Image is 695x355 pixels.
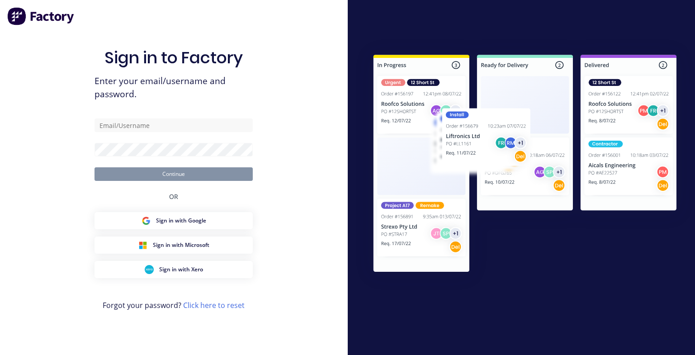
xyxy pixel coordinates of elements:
[104,48,243,67] h1: Sign in to Factory
[95,118,253,132] input: Email/Username
[138,241,147,250] img: Microsoft Sign in
[103,300,245,311] span: Forgot your password?
[145,265,154,274] img: Xero Sign in
[7,7,75,25] img: Factory
[169,181,178,212] div: OR
[142,216,151,225] img: Google Sign in
[156,217,206,225] span: Sign in with Google
[183,300,245,310] a: Click here to reset
[95,261,253,278] button: Xero Sign inSign in with Xero
[95,237,253,254] button: Microsoft Sign inSign in with Microsoft
[159,265,203,274] span: Sign in with Xero
[95,167,253,181] button: Continue
[95,212,253,229] button: Google Sign inSign in with Google
[95,75,253,101] span: Enter your email/username and password.
[153,241,209,249] span: Sign in with Microsoft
